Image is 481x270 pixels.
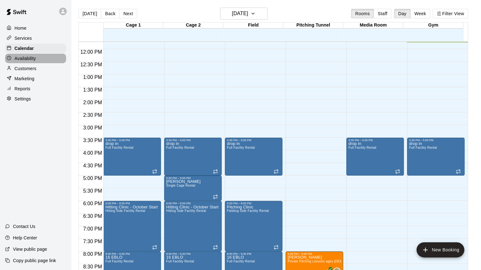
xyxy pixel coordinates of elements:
span: 5:30 PM [82,188,104,194]
div: 5:00 PM – 6:00 PM [166,177,220,180]
div: 5:00 PM – 6:00 PM: Garrett [164,176,222,201]
div: 8:00 PM – 9:30 PM [227,252,281,255]
div: 6:00 PM – 8:00 PM: Hitting Clinic - October Start [164,201,222,251]
p: Reports [15,86,30,92]
span: Recurring event [395,169,400,174]
div: 3:30 PM – 5:00 PM [409,139,463,142]
div: Field [223,22,283,28]
button: Rooms [351,9,374,18]
div: 8:00 PM – 9:30 PM [105,252,159,255]
span: Private Pitching Lessons ages [DEMOGRAPHIC_DATA] [287,260,371,263]
span: Recurring event [274,245,279,250]
div: Cage 2 [163,22,223,28]
span: Hitting Side Facility Rental [105,209,145,213]
div: 3:30 PM – 5:00 PM: drop in [346,138,404,176]
span: Recurring event [274,169,279,174]
div: 6:00 PM – 8:00 PM [227,202,281,205]
div: 6:00 PM – 8:00 PM: Hitting Clinic - October Start [103,201,161,251]
h6: [DATE] [232,9,248,18]
span: Recurring event [152,245,157,250]
span: Recurring event [213,169,218,174]
span: 1:00 PM [82,75,104,80]
div: 8:00 PM – 9:00 PM [287,252,341,255]
span: 1:30 PM [82,87,104,93]
div: 3:30 PM – 5:00 PM [227,139,281,142]
span: Hitting Side Facility Rental [166,209,206,213]
div: 3:30 PM – 5:00 PM: drop in [407,138,465,176]
div: 6:00 PM – 8:00 PM: Pitching Clinic [225,201,282,251]
button: Staff [373,9,392,18]
span: 5:00 PM [82,176,104,181]
div: 3:30 PM – 5:00 PM [166,139,220,142]
a: Home [5,23,66,33]
p: Copy public page link [13,257,56,264]
p: Help Center [13,235,37,241]
span: 8:00 PM [82,251,104,257]
p: Customers [15,65,36,72]
p: Contact Us [13,223,35,230]
p: Services [15,35,32,41]
a: Availability [5,54,66,63]
p: Home [15,25,27,31]
span: 4:00 PM [82,150,104,156]
button: add [416,242,464,257]
span: 7:30 PM [82,239,104,244]
span: Recurring event [152,169,157,174]
button: Day [394,9,410,18]
button: Next [119,9,137,18]
button: Filter View [433,9,468,18]
div: 3:30 PM – 5:00 PM [105,139,159,142]
button: Week [410,9,430,18]
p: View public page [13,246,47,252]
p: Availability [15,55,36,62]
div: Pitching Tunnel [283,22,343,28]
div: Cage 1 [103,22,163,28]
span: 3:00 PM [82,125,104,130]
div: Settings [5,94,66,104]
span: Full Facility Rental [227,260,255,263]
span: 8:30 PM [82,264,104,269]
span: Recurring event [456,169,461,174]
div: Customers [5,64,66,73]
a: Reports [5,84,66,93]
span: Full Facility Rental [166,146,194,149]
span: 12:00 PM [79,49,103,55]
button: [DATE] [220,8,268,20]
a: Marketing [5,74,66,83]
span: Single Cage Rental [166,184,195,187]
div: Gym [403,22,463,28]
div: 8:00 PM – 9:30 PM [166,252,220,255]
a: Services [5,33,66,43]
div: 6:00 PM – 8:00 PM [105,202,159,205]
div: 3:30 PM – 5:00 PM: drop in [103,138,161,176]
span: Full Facility Rental [227,146,255,149]
span: 4:30 PM [82,163,104,168]
span: 6:00 PM [82,201,104,206]
div: 3:30 PM – 5:00 PM [348,139,402,142]
span: Recurring event [213,194,218,199]
span: Recurring event [213,245,218,250]
span: Fielding Side Facility Rental [227,209,269,213]
button: Back [101,9,120,18]
span: 6:30 PM [82,213,104,219]
span: Full Facility Rental [409,146,437,149]
span: 3:30 PM [82,138,104,143]
div: 3:30 PM – 5:00 PM: drop in [225,138,282,176]
span: 2:00 PM [82,100,104,105]
a: Calendar [5,44,66,53]
div: 6:00 PM – 8:00 PM [166,202,220,205]
button: [DATE] [78,9,101,18]
span: Full Facility Rental [105,260,133,263]
span: Full Facility Rental [166,260,194,263]
p: Calendar [15,45,34,51]
p: Marketing [15,75,34,82]
span: 12:30 PM [79,62,103,67]
p: Settings [15,96,31,102]
span: Full Facility Rental [348,146,376,149]
span: Full Facility Rental [105,146,133,149]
